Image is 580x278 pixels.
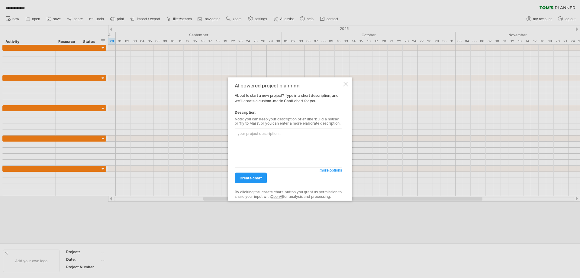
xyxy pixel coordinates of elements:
[235,190,342,199] div: By clicking the 'create chart' button you grant us permission to share your input with for analys...
[235,83,342,195] div: About to start a new project? Type in a short description, and we'll create a custom-made Gantt c...
[271,194,283,198] a: OpenAI
[240,176,262,180] span: create chart
[235,110,342,115] div: Description:
[320,168,342,172] span: more options
[320,168,342,173] a: more options
[235,117,342,126] div: Note: you can keep your description brief, like 'build a house' or 'fly to Mars', or you can ente...
[235,173,267,183] a: create chart
[235,83,342,88] div: AI powered project planning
